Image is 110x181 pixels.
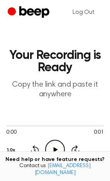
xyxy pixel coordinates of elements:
span: 0:01 [94,129,104,137]
span: Contact us [5,163,105,176]
a: Beep [8,5,51,20]
button: 1.0x [6,144,18,157]
a: Log Out [65,3,102,22]
a: [EMAIL_ADDRESS][DOMAIN_NAME] [35,163,91,176]
span: 0:00 [6,129,16,137]
p: Copy the link and paste it anywhere [6,80,104,99]
h1: Your Recording is Ready [6,49,104,74]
